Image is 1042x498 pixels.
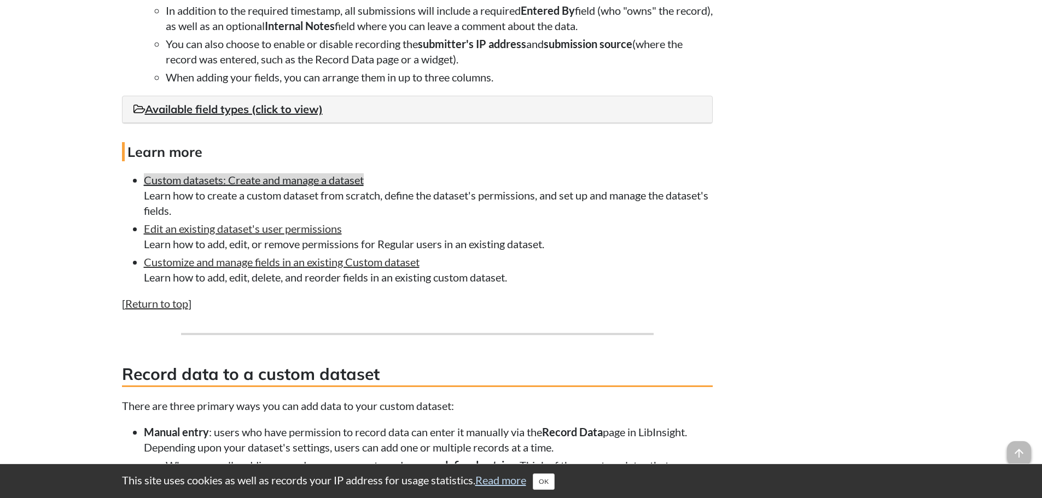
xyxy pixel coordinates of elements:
a: arrow_upward [1007,442,1031,455]
p: There are three primary ways you can add data to your custom dataset: [122,398,713,413]
strong: submitter's IP address [418,37,526,50]
strong: Internal Notes [265,19,335,32]
button: Close [533,473,555,490]
li: In addition to the required timestamp, all submissions will include a required field (who "owns" ... [166,3,713,33]
li: You can also choose to enable or disable recording the and (where the record was entered, such as... [166,36,713,67]
p: [ ] [122,296,713,311]
li: Learn how to add, edit, or remove permissions for Regular users in an existing dataset. [144,221,713,251]
strong: submission source [544,37,632,50]
a: Available field types (click to view) [133,102,323,116]
div: This site uses cookies as well as records your IP address for usage statistics. [111,472,932,490]
a: Return to top [125,297,188,310]
span: arrow_upward [1007,441,1031,465]
strong: Manual entry [144,425,209,438]
li: Learn how to add, edit, delete, and reorder fields in an existing custom dataset. [144,254,713,285]
strong: pre-defined entries [422,459,515,472]
li: Learn how to create a custom dataset from scratch, define the dataset's permissions, and set up a... [144,172,713,218]
h3: Record data to a custom dataset [122,362,713,387]
a: Edit an existing dataset's user permissions [144,222,342,235]
strong: Record Data [542,425,603,438]
a: Customize and manage fields in an existing Custom dataset [144,255,420,268]
a: Read more [475,473,526,487]
li: When adding your fields, you can arrange them in up to three columns. [166,69,713,85]
h4: Learn more [122,142,713,161]
a: Custom datasets: Create and manage a dataset [144,173,364,186]
strong: Entered By [521,4,575,17]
